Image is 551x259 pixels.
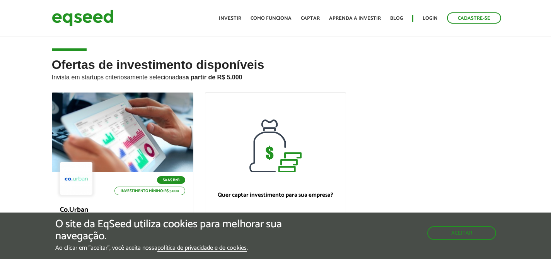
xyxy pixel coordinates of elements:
[423,16,438,21] a: Login
[52,72,500,81] p: Invista em startups criteriosamente selecionadas
[114,187,185,195] p: Investimento mínimo: R$ 5.000
[55,218,320,242] h5: O site da EqSeed utiliza cookies para melhorar sua navegação.
[251,16,292,21] a: Como funciona
[52,8,114,28] img: EqSeed
[186,74,242,81] strong: a partir de R$ 5.000
[55,244,320,252] p: Ao clicar em "aceitar", você aceita nossa .
[213,192,338,199] p: Quer captar investimento para sua empresa?
[427,226,496,240] button: Aceitar
[390,16,403,21] a: Blog
[447,12,501,24] a: Cadastre-se
[52,58,500,93] h2: Ofertas de investimento disponíveis
[219,16,241,21] a: Investir
[301,16,320,21] a: Captar
[157,176,185,184] p: SaaS B2B
[60,206,185,214] p: Co.Urban
[157,245,247,252] a: política de privacidade e de cookies
[329,16,381,21] a: Aprenda a investir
